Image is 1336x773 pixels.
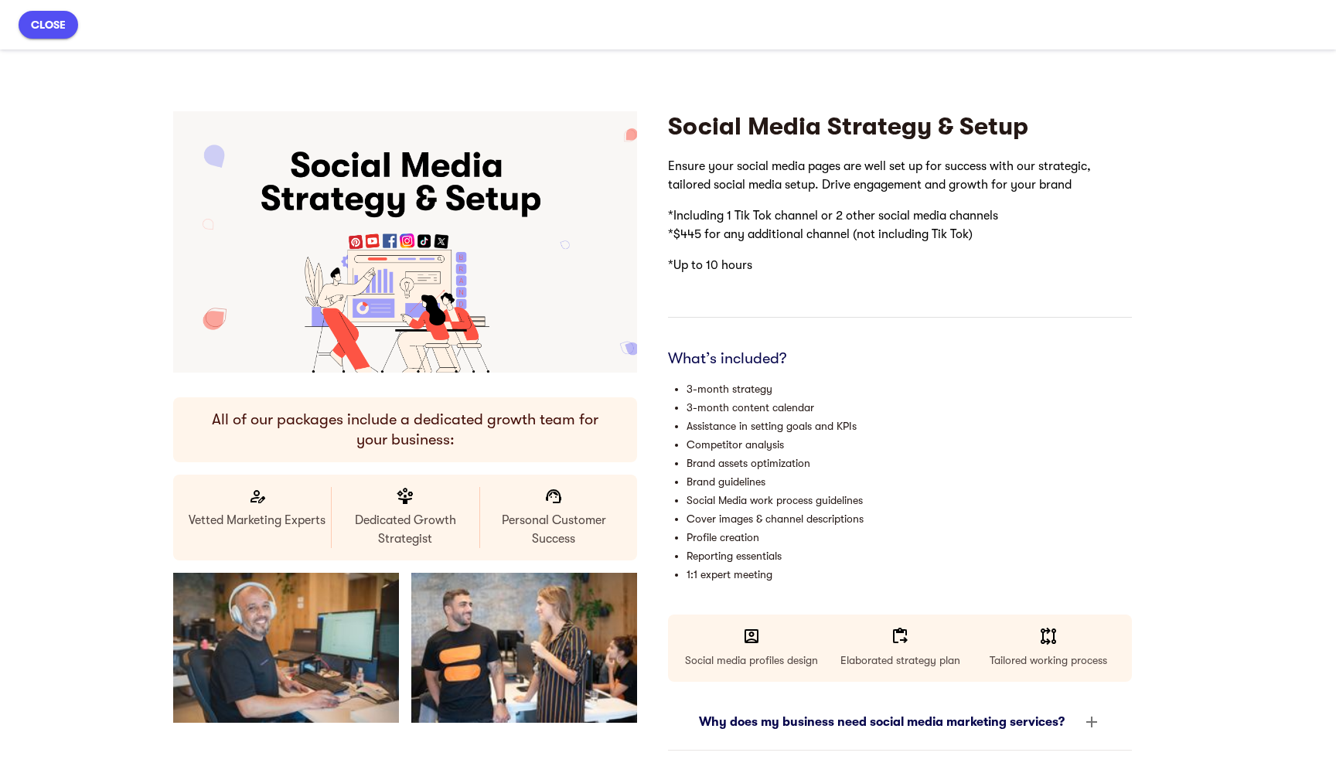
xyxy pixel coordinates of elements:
h6: What’s included? [668,349,1132,369]
img: DSC_04419_9ffefb58ae [411,573,637,724]
iframe: mayple-rich-text-viewer [668,151,1132,281]
li: Reporting essentials [687,547,1132,565]
li: Social Media work process guidelines [687,491,1132,509]
span: close [31,15,66,34]
h6: All of our packages include a dedicated growth team for your business: [198,410,612,450]
li: Assistance in setting goals and KPIs [687,417,1132,435]
li: 3-month content calendar [687,398,1132,417]
li: Competitor analysis [687,435,1132,454]
p: Tailored working process [977,651,1120,669]
div: Why does my business need social media marketing services? [687,703,1113,741]
p: Vetted Marketing Experts [186,511,328,530]
div: Why does my business need social media marketing services? [699,713,1073,731]
button: close [19,11,78,39]
p: Social media profiles design [680,651,823,669]
strong: vetted experts [135,9,220,22]
h4: Social Media Strategy & Setup [668,111,1132,142]
li: Brand assets optimization [687,454,1132,472]
li: Brand guidelines [687,472,1132,491]
li: Profile creation [687,528,1132,547]
li: 3-month strategy [687,380,1132,398]
p: Personal Customer Success [482,511,625,548]
p: Dedicated Growth Strategist [334,511,476,548]
li: Cover images & channel descriptions [687,509,1132,528]
li: 1:1 expert meeting [687,565,1132,584]
img: DSC_04541_580f620c5c [173,573,399,724]
p: Elaborated strategy plan [829,651,971,669]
